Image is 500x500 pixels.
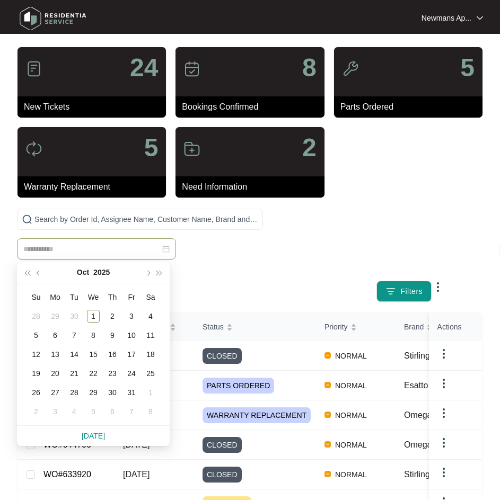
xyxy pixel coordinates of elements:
[141,326,160,345] td: 2025-10-11
[203,321,224,333] span: Status
[49,310,62,323] div: 29
[122,288,141,307] th: Fr
[122,307,141,326] td: 2025-10-03
[46,288,65,307] th: Mo
[342,60,359,77] img: icon
[27,288,46,307] th: Su
[103,364,122,383] td: 2025-10-23
[16,3,90,34] img: residentia service logo
[49,348,62,361] div: 13
[125,348,138,361] div: 17
[404,470,430,479] span: Stirling
[404,351,430,360] span: Stirling
[27,402,46,421] td: 2025-11-02
[84,402,103,421] td: 2025-11-05
[22,214,32,225] img: search-icon
[106,405,119,418] div: 6
[122,402,141,421] td: 2025-11-07
[404,381,428,390] span: Esatto
[460,55,475,81] p: 5
[203,407,311,423] span: WARRANTY REPLACEMENT
[87,386,100,399] div: 29
[122,345,141,364] td: 2025-10-17
[30,405,42,418] div: 2
[106,348,119,361] div: 16
[437,436,450,449] img: dropdown arrow
[103,383,122,402] td: 2025-10-30
[106,386,119,399] div: 30
[182,181,324,193] p: Need Information
[203,467,242,483] span: CLOSED
[437,377,450,390] img: dropdown arrow
[25,60,42,77] img: icon
[68,405,81,418] div: 4
[49,405,62,418] div: 3
[144,310,157,323] div: 4
[43,470,91,479] a: WO#633920
[437,407,450,419] img: dropdown arrow
[27,364,46,383] td: 2025-10-19
[404,410,432,419] span: Omega
[141,345,160,364] td: 2025-10-18
[404,440,432,449] span: Omega
[123,470,150,479] span: [DATE]
[30,310,42,323] div: 28
[46,345,65,364] td: 2025-10-13
[84,345,103,364] td: 2025-10-15
[429,313,482,341] th: Actions
[106,367,119,380] div: 23
[141,288,160,307] th: Sa
[65,307,84,326] td: 2025-09-30
[432,281,444,293] img: dropdown arrow
[30,367,42,380] div: 19
[385,286,396,297] img: filter icon
[87,405,100,418] div: 5
[122,326,141,345] td: 2025-10-10
[400,286,423,297] span: Filters
[103,307,122,326] td: 2025-10-02
[123,440,150,449] span: [DATE]
[404,321,424,333] span: Brand
[302,55,317,81] p: 8
[203,348,242,364] span: CLOSED
[87,310,100,323] div: 1
[77,262,89,283] button: Oct
[65,402,84,421] td: 2025-11-04
[49,367,62,380] div: 20
[141,364,160,383] td: 2025-10-25
[106,310,119,323] div: 2
[84,288,103,307] th: We
[93,262,110,283] button: 2025
[125,329,138,342] div: 10
[122,364,141,383] td: 2025-10-24
[84,383,103,402] td: 2025-10-29
[144,367,157,380] div: 25
[103,345,122,364] td: 2025-10-16
[103,326,122,345] td: 2025-10-09
[87,367,100,380] div: 22
[144,405,157,418] div: 8
[24,181,166,193] p: Warranty Replacement
[46,402,65,421] td: 2025-11-03
[87,348,100,361] div: 15
[194,313,316,341] th: Status
[316,313,396,341] th: Priority
[84,326,103,345] td: 2025-10-08
[203,378,274,394] span: PARTS ORDERED
[27,307,46,326] td: 2025-09-28
[203,437,242,453] span: CLOSED
[141,402,160,421] td: 2025-11-08
[46,364,65,383] td: 2025-10-20
[68,386,81,399] div: 28
[65,364,84,383] td: 2025-10-21
[144,135,159,160] p: 5
[340,101,483,113] p: Parts Ordered
[422,13,471,23] p: Newmans Ap...
[125,367,138,380] div: 24
[396,313,474,341] th: Brand
[183,140,200,157] img: icon
[324,321,348,333] span: Priority
[30,348,42,361] div: 12
[437,347,450,360] img: dropdown arrow
[477,15,483,21] img: dropdown arrow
